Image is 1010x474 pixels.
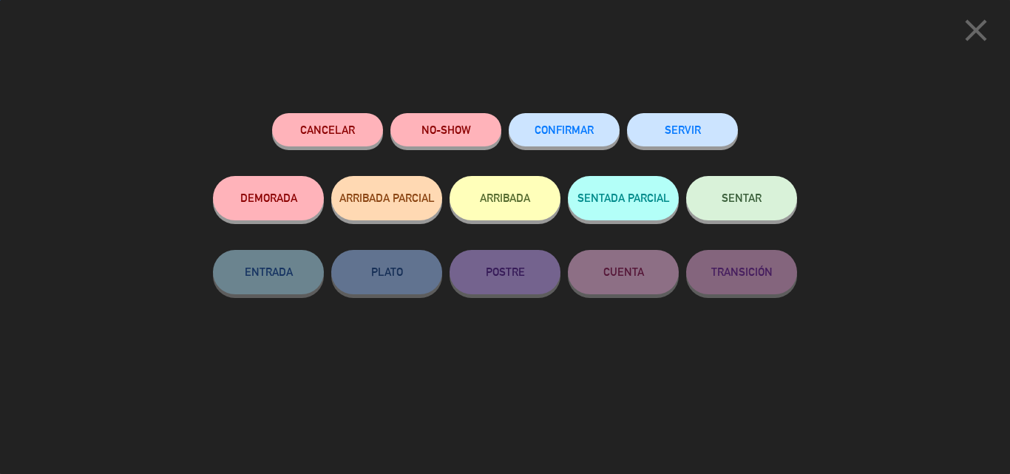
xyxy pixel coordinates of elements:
[390,113,501,146] button: NO-SHOW
[953,11,999,55] button: close
[509,113,620,146] button: CONFIRMAR
[722,192,762,204] span: SENTAR
[213,250,324,294] button: ENTRADA
[686,250,797,294] button: TRANSICIÓN
[339,192,435,204] span: ARRIBADA PARCIAL
[450,250,560,294] button: POSTRE
[686,176,797,220] button: SENTAR
[331,176,442,220] button: ARRIBADA PARCIAL
[450,176,560,220] button: ARRIBADA
[958,12,994,49] i: close
[272,113,383,146] button: Cancelar
[535,123,594,136] span: CONFIRMAR
[568,250,679,294] button: CUENTA
[568,176,679,220] button: SENTADA PARCIAL
[213,176,324,220] button: DEMORADA
[331,250,442,294] button: PLATO
[627,113,738,146] button: SERVIR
